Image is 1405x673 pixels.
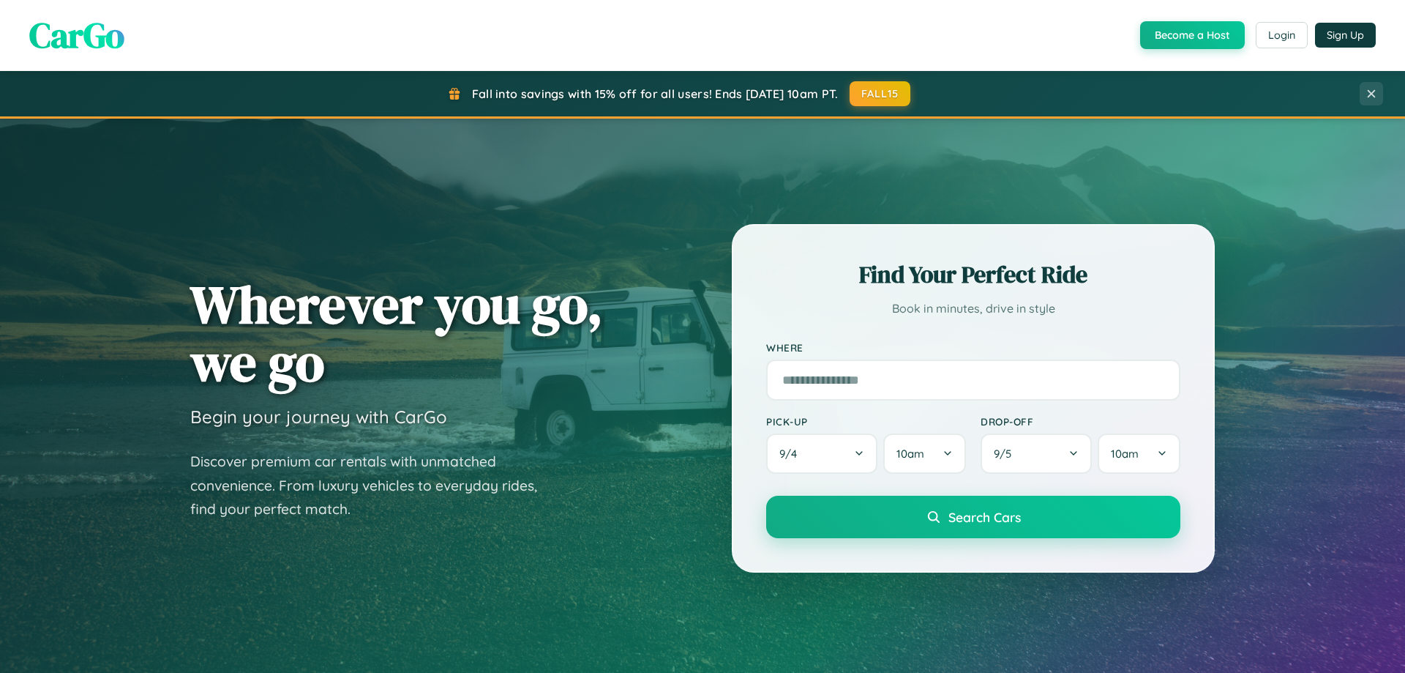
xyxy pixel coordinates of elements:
[1111,447,1139,461] span: 10am
[190,275,603,391] h1: Wherever you go, we go
[981,415,1180,428] label: Drop-off
[981,434,1092,474] button: 9/5
[779,447,804,461] span: 9 / 4
[1098,434,1180,474] button: 10am
[1140,21,1245,49] button: Become a Host
[883,434,966,474] button: 10am
[29,11,124,59] span: CarGo
[766,415,966,428] label: Pick-up
[190,406,447,428] h3: Begin your journey with CarGo
[766,259,1180,291] h2: Find Your Perfect Ride
[766,341,1180,354] label: Where
[1315,23,1376,48] button: Sign Up
[766,496,1180,538] button: Search Cars
[766,434,877,474] button: 9/4
[994,447,1019,461] span: 9 / 5
[766,298,1180,319] p: Book in minutes, drive in style
[850,81,911,106] button: FALL15
[896,447,924,461] span: 10am
[1256,22,1308,48] button: Login
[472,86,839,101] span: Fall into savings with 15% off for all users! Ends [DATE] 10am PT.
[190,450,556,521] p: Discover premium car rentals with unmatched convenience. From luxury vehicles to everyday rides, ...
[948,509,1021,525] span: Search Cars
